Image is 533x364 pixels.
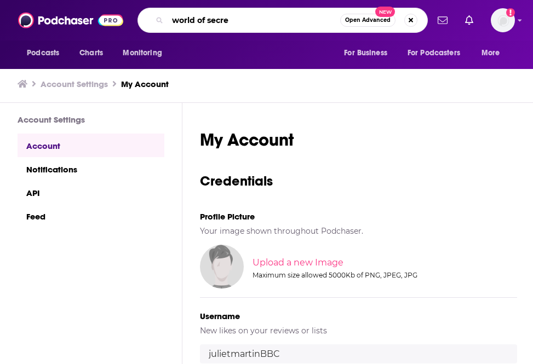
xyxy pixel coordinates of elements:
[137,8,428,33] div: Search podcasts, credits, & more...
[433,11,452,30] a: Show notifications dropdown
[474,43,514,63] button: open menu
[345,18,391,23] span: Open Advanced
[491,8,515,32] img: User Profile
[18,181,164,204] a: API
[340,14,396,27] button: Open AdvancedNew
[200,129,517,151] h1: My Account
[18,134,164,157] a: Account
[344,45,387,61] span: For Business
[482,45,500,61] span: More
[408,45,460,61] span: For Podcasters
[123,45,162,61] span: Monitoring
[253,271,515,279] div: Maximum size allowed 5000Kb of PNG, JPEG, JPG
[19,43,73,63] button: open menu
[41,79,108,89] a: Account Settings
[375,7,395,17] span: New
[72,43,110,63] a: Charts
[491,8,515,32] span: Logged in as julietmartinBBC
[18,114,164,125] h3: Account Settings
[200,245,244,288] img: Your profile image
[115,43,176,63] button: open menu
[461,11,478,30] a: Show notifications dropdown
[200,172,517,189] h3: Credentials
[506,8,515,17] svg: Add a profile image
[491,8,515,32] button: Show profile menu
[18,204,164,228] a: Feed
[18,10,123,31] img: Podchaser - Follow, Share and Rate Podcasts
[336,43,401,63] button: open menu
[200,211,517,222] h5: Profile Picture
[121,79,169,89] a: My Account
[200,311,517,321] h5: Username
[79,45,103,61] span: Charts
[200,344,517,363] input: username
[18,157,164,181] a: Notifications
[200,326,517,336] h5: New likes on your reviews or lists
[200,226,517,236] h5: Your image shown throughout Podchaser.
[168,11,340,29] input: Search podcasts, credits, & more...
[27,45,59,61] span: Podcasts
[400,43,476,63] button: open menu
